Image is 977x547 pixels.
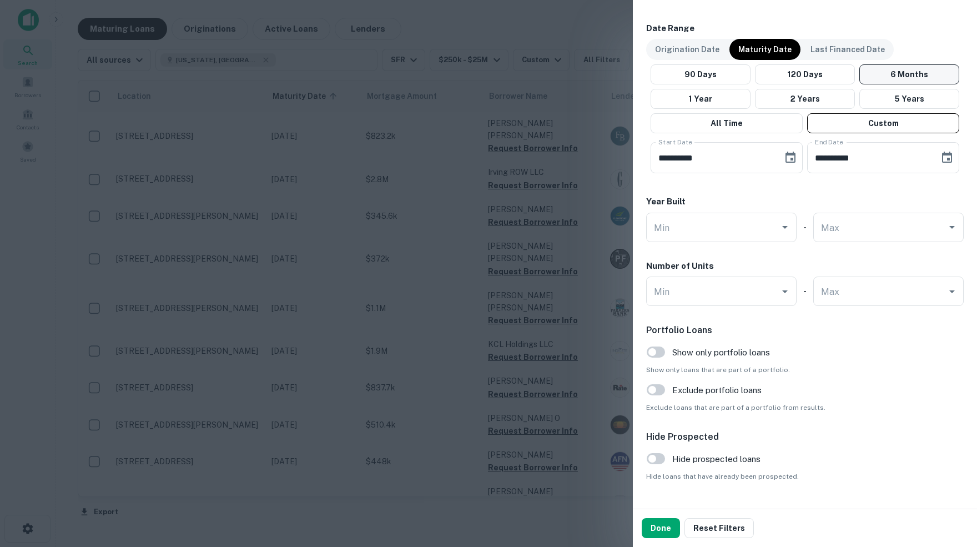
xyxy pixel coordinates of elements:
[810,43,885,56] p: Last Financed Date
[672,346,770,359] span: Show only portfolio loans
[646,260,714,273] h6: Number of Units
[815,137,843,147] label: End Date
[807,113,959,133] button: Custom
[646,430,964,444] h6: Hide Prospected
[936,147,958,169] button: Choose date, selected date is May 31, 2026
[642,518,680,538] button: Done
[651,113,803,133] button: All Time
[803,221,807,234] h6: -
[646,471,964,481] span: Hide loans that have already been prospected.
[944,284,960,299] button: Open
[779,147,802,169] button: Choose date, selected date is Nov 1, 2025
[646,365,964,375] span: Show only loans that are part of a portfolio.
[651,89,751,109] button: 1 Year
[859,89,959,109] button: 5 Years
[921,458,977,511] iframe: Chat Widget
[646,22,964,35] h6: Date Range
[646,403,964,413] span: Exclude loans that are part of a portfolio from results.
[944,219,960,235] button: Open
[646,324,964,337] h6: Portfolio Loans
[672,384,762,397] span: Exclude portfolio loans
[803,285,807,298] h6: -
[655,43,719,56] p: Origination Date
[646,195,686,208] h6: Year Built
[859,64,959,84] button: 6 Months
[651,64,751,84] button: 90 Days
[777,284,793,299] button: Open
[672,453,761,466] span: Hide prospected loans
[738,43,792,56] p: Maturity Date
[684,518,754,538] button: Reset Filters
[658,137,692,147] label: Start Date
[777,219,793,235] button: Open
[755,64,855,84] button: 120 Days
[755,89,855,109] button: 2 Years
